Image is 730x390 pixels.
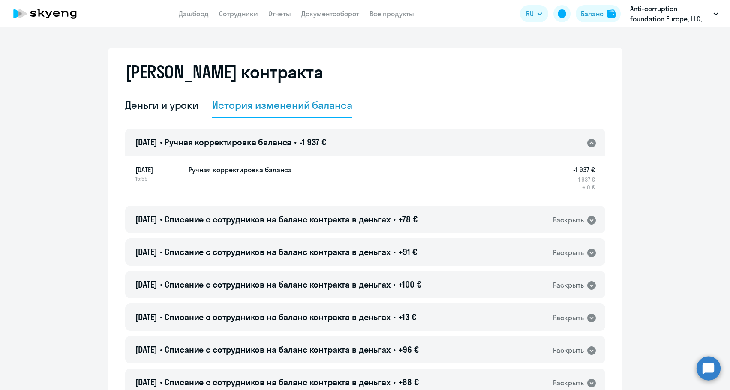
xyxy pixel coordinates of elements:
[398,344,419,355] span: +96 €
[393,214,396,225] span: •
[520,5,548,22] button: RU
[607,9,616,18] img: balance
[299,137,326,147] span: -1 937 €
[135,312,157,322] span: [DATE]
[189,165,292,175] h5: Ручная корректировка баланса
[553,280,584,291] div: Раскрыть
[573,183,595,191] p: → 0 €
[212,98,352,112] div: История изменений баланса
[135,377,157,387] span: [DATE]
[160,312,162,322] span: •
[553,378,584,388] div: Раскрыть
[179,9,209,18] a: Дашборд
[165,137,291,147] span: Ручная корректировка баланса
[165,312,390,322] span: Списание с сотрудников на баланс контракта в деньгах
[294,137,297,147] span: •
[393,312,396,322] span: •
[160,344,162,355] span: •
[398,214,418,225] span: +78 €
[573,176,595,183] p: 1 937 €
[165,344,390,355] span: Списание с сотрудников на баланс контракта в деньгах
[301,9,359,18] a: Документооборот
[135,175,182,183] span: 15:59
[165,214,390,225] span: Списание с сотрудников на баланс контракта в деньгах
[553,345,584,356] div: Раскрыть
[160,214,162,225] span: •
[630,3,710,24] p: Anti-corruption foundation Europe, LLC, Предоплата Posterum
[393,377,396,387] span: •
[135,165,182,175] span: [DATE]
[160,279,162,290] span: •
[219,9,258,18] a: Сотрудники
[626,3,723,24] button: Anti-corruption foundation Europe, LLC, Предоплата Posterum
[135,214,157,225] span: [DATE]
[165,377,390,387] span: Списание с сотрудников на баланс контракта в деньгах
[268,9,291,18] a: Отчеты
[370,9,414,18] a: Все продукты
[135,246,157,257] span: [DATE]
[576,5,621,22] button: Балансbalance
[165,279,390,290] span: Списание с сотрудников на баланс контракта в деньгах
[160,377,162,387] span: •
[393,344,396,355] span: •
[553,247,584,258] div: Раскрыть
[398,312,416,322] span: +13 €
[125,98,199,112] div: Деньги и уроки
[398,279,421,290] span: +100 €
[398,246,417,257] span: +91 €
[526,9,534,19] span: RU
[125,62,323,82] h2: [PERSON_NAME] контракта
[165,246,390,257] span: Списание с сотрудников на баланс контракта в деньгах
[553,215,584,225] div: Раскрыть
[553,312,584,323] div: Раскрыть
[135,279,157,290] span: [DATE]
[573,165,595,175] h5: -1 937 €
[135,344,157,355] span: [DATE]
[581,9,604,19] div: Баланс
[393,246,396,257] span: •
[393,279,396,290] span: •
[160,246,162,257] span: •
[135,137,157,147] span: [DATE]
[398,377,419,387] span: +88 €
[160,137,162,147] span: •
